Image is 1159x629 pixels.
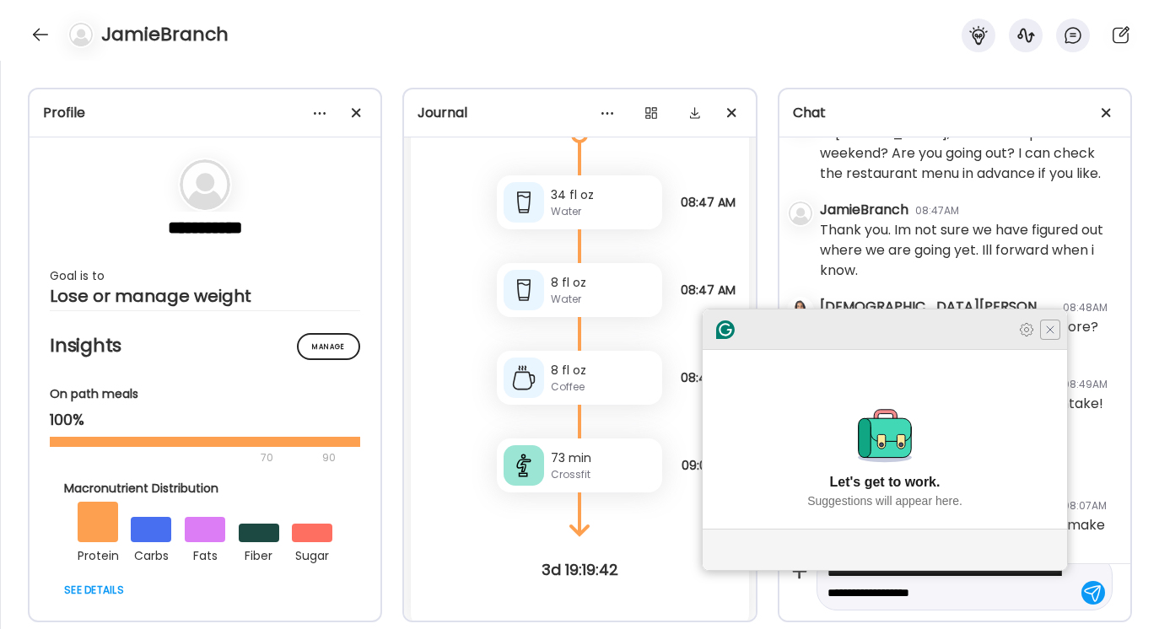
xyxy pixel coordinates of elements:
[50,286,360,306] div: Lose or manage weight
[292,542,332,566] div: sugar
[131,542,171,566] div: carbs
[50,410,360,430] div: 100%
[682,458,736,473] span: 09:00 AM
[43,103,367,123] div: Profile
[78,542,118,566] div: protein
[789,202,812,225] img: bg-avatar-default.svg
[681,282,736,298] span: 08:47 AM
[64,480,346,497] div: Macronutrient Distribution
[404,560,755,580] div: 3d 19:19:42
[551,467,655,482] div: Crossfit
[297,333,360,360] div: Manage
[1063,498,1107,513] div: 08:07AM
[50,448,317,468] div: 70
[793,103,1117,123] div: Chat
[551,449,655,467] div: 73 min
[551,362,655,379] div: 8 fl oz
[239,542,279,566] div: fiber
[551,186,655,204] div: 34 fl oz
[681,195,736,210] span: 08:47 AM
[551,204,655,219] div: Water
[820,200,908,220] div: JamieBranch
[551,379,655,395] div: Coffee
[915,203,959,218] div: 08:47AM
[551,292,655,307] div: Water
[180,159,230,210] img: bg-avatar-default.svg
[185,542,225,566] div: fats
[50,266,360,286] div: Goal is to
[321,448,337,468] div: 90
[820,123,1117,184] div: Hi [PERSON_NAME], what is the plan for the weekend? Are you going out? I can check the restaurant...
[1063,377,1108,392] div: 08:49AM
[50,333,360,358] h2: Insights
[418,103,741,123] div: Journal
[820,220,1117,281] div: Thank you. Im not sure we have figured out where we are going yet. Ill forward when i know.
[681,370,736,385] span: 08:48 AM
[827,562,1071,603] textarea: To enrich screen reader interactions, please activate Accessibility in Grammarly extension settings
[789,298,812,322] img: avatars%2FmcUjd6cqKYdgkG45clkwT2qudZq2
[820,297,1056,317] div: [DEMOGRAPHIC_DATA][PERSON_NAME]
[50,385,360,403] div: On path meals
[101,21,229,48] h4: JamieBranch
[1063,300,1108,315] div: 08:48AM
[69,23,93,46] img: bg-avatar-default.svg
[551,274,655,292] div: 8 fl oz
